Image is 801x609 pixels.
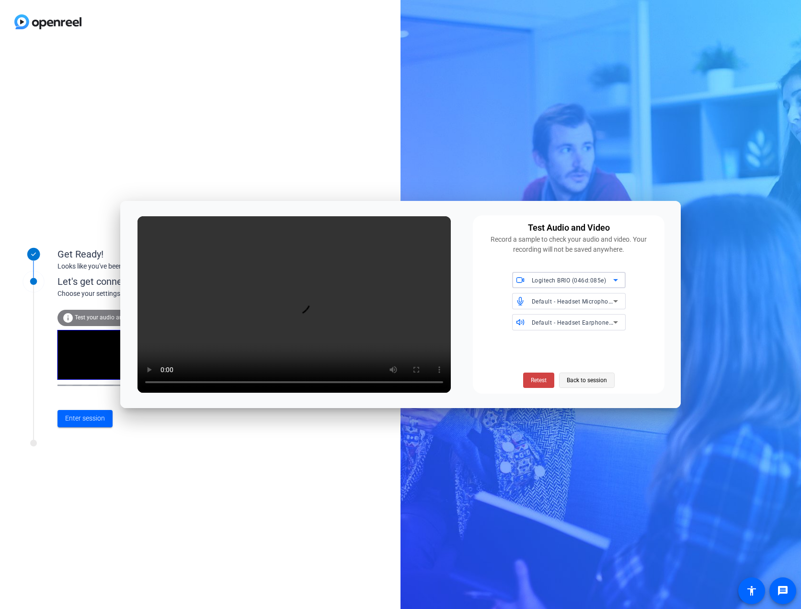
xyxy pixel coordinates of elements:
span: Test your audio and video [75,314,141,321]
div: Choose your settings [57,289,269,299]
mat-icon: info [62,312,74,324]
div: Get Ready! [57,247,249,261]
span: Default - Headset Earphone (2- Poly BT700) (047f:02e6) [532,318,688,326]
mat-icon: accessibility [746,585,757,597]
div: Test Audio and Video [528,221,610,234]
mat-icon: message [777,585,789,597]
span: Logitech BRIO (046d:085e) [532,277,606,284]
div: Let's get connected. [57,274,269,289]
span: Default - Headset Microphone (2- Poly BT700) (047f:02e6) [532,297,695,305]
div: Looks like you've been invited to join [57,261,249,271]
span: Enter session [65,413,105,423]
div: Record a sample to check your audio and video. Your recording will not be saved anywhere. [479,234,659,255]
span: Back to session [567,371,607,389]
span: Retest [531,376,547,385]
button: Retest [523,373,554,388]
button: Back to session [559,373,615,388]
